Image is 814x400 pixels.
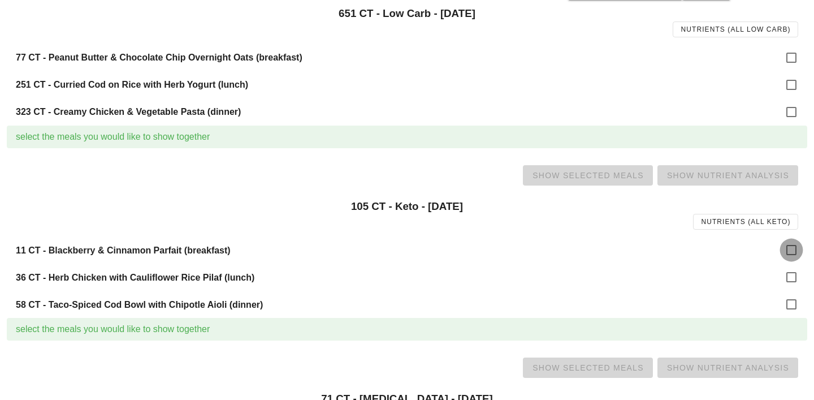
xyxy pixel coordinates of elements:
[16,200,798,213] h3: 105 CT - Keto - [DATE]
[16,130,798,144] div: select the meals you would like to show together
[16,106,776,117] h4: 323 CT - Creamy Chicken & Vegetable Pasta (dinner)
[700,218,790,226] span: Nutrients (all Keto)
[16,7,798,20] h3: 651 CT - Low Carb - [DATE]
[673,21,798,37] a: Nutrients (all Low Carb)
[16,272,776,283] h4: 36 CT - Herb Chicken with Cauliflower Rice Pilaf (lunch)
[693,214,798,230] a: Nutrients (all Keto)
[16,52,776,63] h4: 77 CT - Peanut Butter & Chocolate Chip Overnight Oats (breakfast)
[16,299,776,310] h4: 58 CT - Taco-Spiced Cod Bowl with Chipotle Aioli (dinner)
[16,79,776,90] h4: 251 CT - Curried Cod on Rice with Herb Yogurt (lunch)
[681,25,791,33] span: Nutrients (all Low Carb)
[16,322,798,336] div: select the meals you would like to show together
[16,245,776,256] h4: 11 CT - Blackberry & Cinnamon Parfait (breakfast)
